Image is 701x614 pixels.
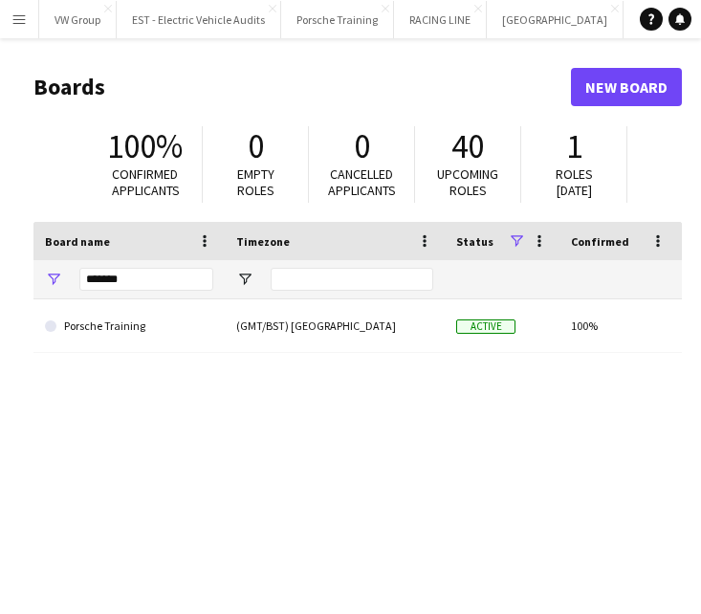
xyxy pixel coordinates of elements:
button: Open Filter Menu [45,271,62,288]
span: Board name [45,234,110,249]
button: Porsche Training [281,1,394,38]
span: 40 [451,125,484,167]
span: Status [456,234,493,249]
button: Open Filter Menu [236,271,253,288]
span: Roles [DATE] [556,165,593,199]
input: Timezone Filter Input [271,268,433,291]
span: 100% [107,125,183,167]
button: [GEOGRAPHIC_DATA] [487,1,624,38]
a: Porsche Training [45,299,213,353]
div: (GMT/BST) [GEOGRAPHIC_DATA] [225,299,445,352]
span: 0 [354,125,370,167]
button: VW Group [39,1,117,38]
span: Upcoming roles [437,165,498,199]
input: Board name Filter Input [79,268,213,291]
div: 100% [559,299,678,352]
button: EST - Electric Vehicle Audits [117,1,281,38]
a: New Board [571,68,682,106]
button: RACING LINE [394,1,487,38]
span: 0 [248,125,264,167]
span: Confirmed [571,234,629,249]
span: Confirmed applicants [112,165,180,199]
span: 1 [566,125,582,167]
button: IMEDIA [624,1,690,38]
span: Timezone [236,234,290,249]
span: Empty roles [237,165,274,199]
span: Cancelled applicants [328,165,396,199]
span: Active [456,319,515,334]
h1: Boards [33,73,571,101]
